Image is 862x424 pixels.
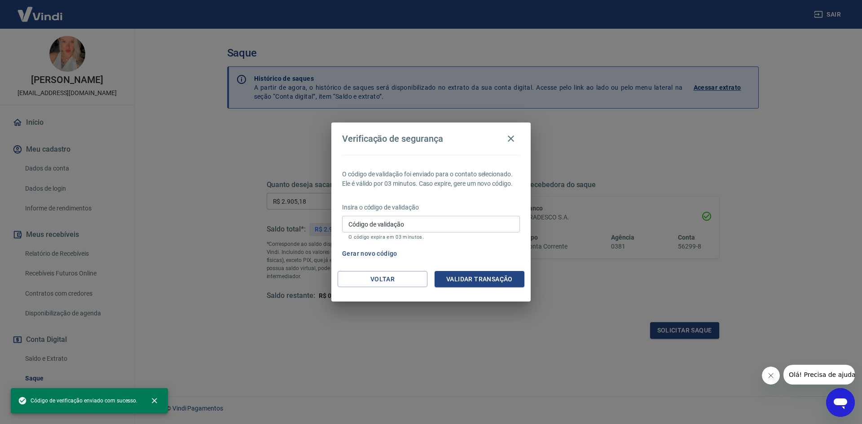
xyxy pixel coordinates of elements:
iframe: Mensagem da empresa [783,365,855,385]
button: Validar transação [435,271,524,288]
button: Voltar [338,271,427,288]
h4: Verificação de segurança [342,133,443,144]
iframe: Botão para abrir a janela de mensagens [826,388,855,417]
span: Código de verificação enviado com sucesso. [18,396,137,405]
p: O código de validação foi enviado para o contato selecionado. Ele é válido por 03 minutos. Caso e... [342,170,520,188]
p: Insira o código de validação [342,203,520,212]
button: close [145,391,164,411]
iframe: Fechar mensagem [762,367,780,385]
p: O código expira em 03 minutos. [348,234,514,240]
span: Olá! Precisa de ajuda? [5,6,75,13]
button: Gerar novo código [339,245,401,262]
